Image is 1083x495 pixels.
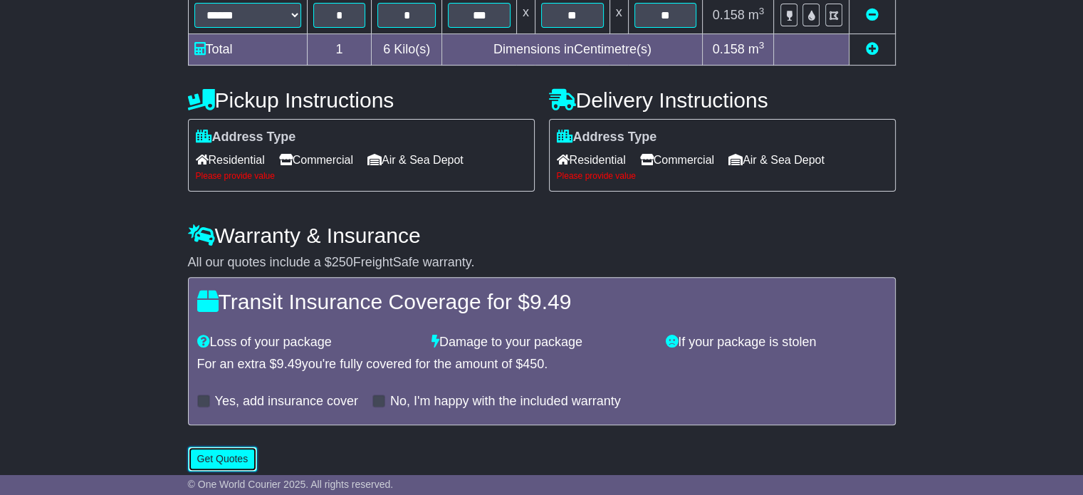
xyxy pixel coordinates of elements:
a: Remove this item [866,8,879,22]
span: Air & Sea Depot [728,149,825,171]
h4: Transit Insurance Coverage for $ [197,290,886,313]
label: Yes, add insurance cover [215,394,358,410]
span: Residential [196,149,265,171]
h4: Warranty & Insurance [188,224,896,247]
span: 9.49 [277,357,302,371]
span: m [748,8,765,22]
h4: Delivery Instructions [549,88,896,112]
td: Dimensions in Centimetre(s) [442,34,703,66]
span: 450 [523,357,544,371]
span: 6 [383,42,390,56]
label: No, I'm happy with the included warranty [390,394,621,410]
div: Please provide value [557,171,888,181]
span: Air & Sea Depot [367,149,464,171]
span: © One World Courier 2025. All rights reserved. [188,479,394,490]
td: 1 [307,34,372,66]
span: 250 [332,255,353,269]
div: Please provide value [196,171,527,181]
div: Loss of your package [190,335,424,350]
button: Get Quotes [188,447,258,471]
span: Commercial [640,149,714,171]
td: Total [188,34,307,66]
span: m [748,42,765,56]
div: Damage to your package [424,335,659,350]
sup: 3 [759,40,765,51]
sup: 3 [759,6,765,16]
label: Address Type [557,130,657,145]
span: 9.49 [530,290,571,313]
label: Address Type [196,130,296,145]
a: Add new item [866,42,879,56]
span: Residential [557,149,626,171]
div: If your package is stolen [659,335,893,350]
span: 0.158 [713,42,745,56]
td: Kilo(s) [372,34,442,66]
div: For an extra $ you're fully covered for the amount of $ . [197,357,886,372]
span: Commercial [279,149,353,171]
h4: Pickup Instructions [188,88,535,112]
div: All our quotes include a $ FreightSafe warranty. [188,255,896,271]
span: 0.158 [713,8,745,22]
